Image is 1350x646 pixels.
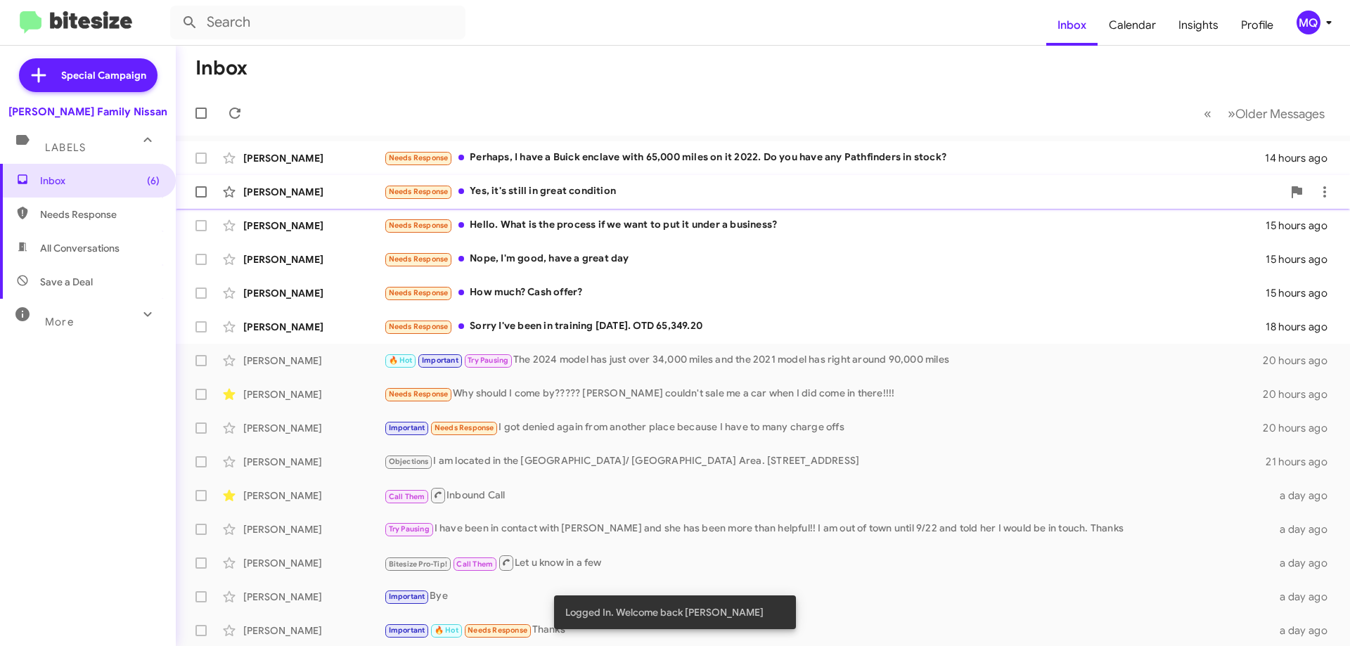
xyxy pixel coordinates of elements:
[384,352,1263,368] div: The 2024 model has just over 34,000 miles and the 2021 model has right around 90,000 miles
[243,219,384,233] div: [PERSON_NAME]
[1263,354,1339,368] div: 20 hours ago
[389,288,449,297] span: Needs Response
[195,57,247,79] h1: Inbox
[243,455,384,469] div: [PERSON_NAME]
[45,316,74,328] span: More
[243,387,384,401] div: [PERSON_NAME]
[1196,99,1333,128] nav: Page navigation example
[40,241,120,255] span: All Conversations
[1271,489,1339,503] div: a day ago
[170,6,465,39] input: Search
[384,486,1271,504] div: Inbound Call
[435,423,494,432] span: Needs Response
[389,592,425,601] span: Important
[389,524,430,534] span: Try Pausing
[389,423,425,432] span: Important
[1195,99,1220,128] button: Previous
[389,254,449,264] span: Needs Response
[389,560,447,569] span: Bitesize Pro-Tip!
[384,318,1266,335] div: Sorry I've been in training [DATE]. OTD 65,349.20
[468,356,508,365] span: Try Pausing
[389,492,425,501] span: Call Them
[40,275,93,289] span: Save a Deal
[565,605,764,619] span: Logged In. Welcome back [PERSON_NAME]
[243,185,384,199] div: [PERSON_NAME]
[1204,105,1211,122] span: «
[1263,387,1339,401] div: 20 hours ago
[1271,590,1339,604] div: a day ago
[8,105,167,119] div: [PERSON_NAME] Family Nissan
[384,554,1271,571] div: Let u know in a few
[1266,252,1339,266] div: 15 hours ago
[45,141,86,154] span: Labels
[61,68,146,82] span: Special Campaign
[1228,105,1235,122] span: »
[384,251,1266,267] div: Nope, I'm good, have a great day
[40,174,160,188] span: Inbox
[40,207,160,221] span: Needs Response
[147,174,160,188] span: (6)
[384,588,1271,605] div: Bye
[389,322,449,331] span: Needs Response
[468,626,527,635] span: Needs Response
[1046,5,1098,46] a: Inbox
[1265,151,1339,165] div: 14 hours ago
[243,556,384,570] div: [PERSON_NAME]
[1266,320,1339,334] div: 18 hours ago
[243,320,384,334] div: [PERSON_NAME]
[243,421,384,435] div: [PERSON_NAME]
[389,356,413,365] span: 🔥 Hot
[384,285,1266,301] div: How much? Cash offer?
[422,356,458,365] span: Important
[1266,455,1339,469] div: 21 hours ago
[243,489,384,503] div: [PERSON_NAME]
[389,389,449,399] span: Needs Response
[389,153,449,162] span: Needs Response
[389,187,449,196] span: Needs Response
[384,420,1263,436] div: I got denied again from another place because I have to many charge offs
[243,354,384,368] div: [PERSON_NAME]
[1271,624,1339,638] div: a day ago
[389,626,425,635] span: Important
[384,386,1263,402] div: Why should I come by????? [PERSON_NAME] couldn't sale me a car when I did come in there!!!!
[1285,11,1335,34] button: MQ
[384,453,1266,470] div: I am located in the [GEOGRAPHIC_DATA]/ [GEOGRAPHIC_DATA] Area. [STREET_ADDRESS]
[243,286,384,300] div: [PERSON_NAME]
[384,183,1282,200] div: Yes, it's still in great condition
[243,624,384,638] div: [PERSON_NAME]
[435,626,458,635] span: 🔥 Hot
[19,58,157,92] a: Special Campaign
[1266,219,1339,233] div: 15 hours ago
[1219,99,1333,128] button: Next
[243,252,384,266] div: [PERSON_NAME]
[384,521,1271,537] div: I have been in contact with [PERSON_NAME] and she has been more than helpful!! I am out of town u...
[243,522,384,536] div: [PERSON_NAME]
[1297,11,1320,34] div: MQ
[389,221,449,230] span: Needs Response
[1263,421,1339,435] div: 20 hours ago
[456,560,493,569] span: Call Them
[1235,106,1325,122] span: Older Messages
[243,151,384,165] div: [PERSON_NAME]
[243,590,384,604] div: [PERSON_NAME]
[1167,5,1230,46] a: Insights
[1271,522,1339,536] div: a day ago
[384,217,1266,233] div: Hello. What is the process if we want to put it under a business?
[1266,286,1339,300] div: 15 hours ago
[1098,5,1167,46] a: Calendar
[1230,5,1285,46] a: Profile
[384,150,1265,166] div: Perhaps, I have a Buick enclave with 65,000 miles on it 2022. Do you have any Pathfinders in stock?
[1271,556,1339,570] div: a day ago
[384,622,1271,638] div: Thanks
[389,457,429,466] span: Objections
